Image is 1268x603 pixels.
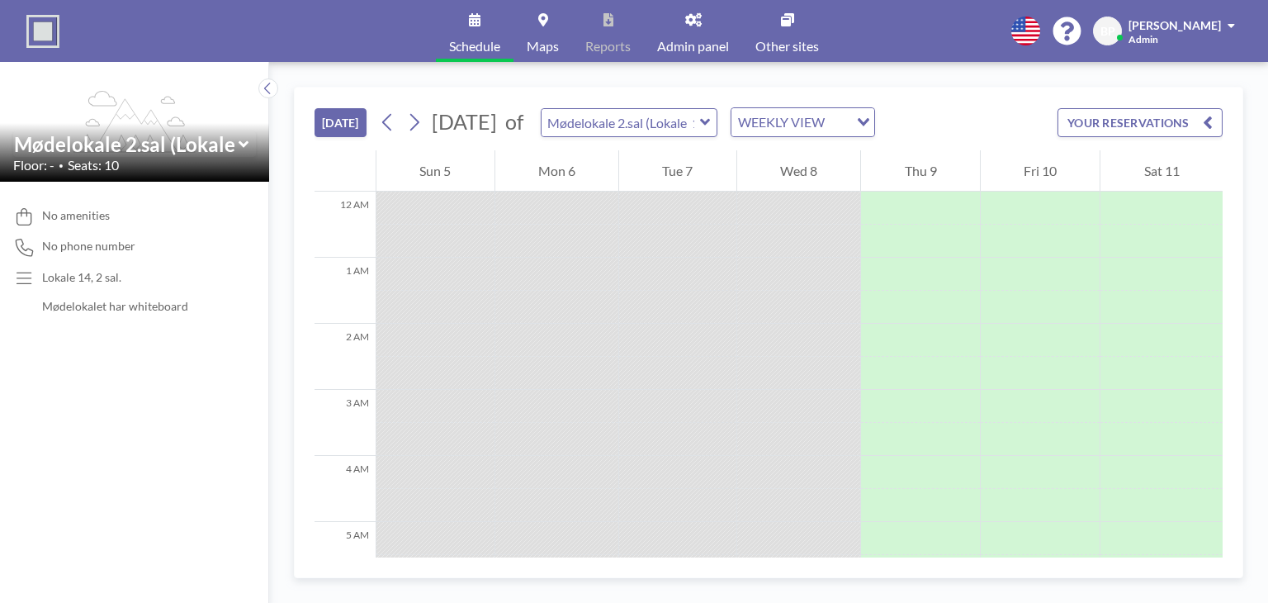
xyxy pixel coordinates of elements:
input: Mødelokale 2.sal (Lokale 14) [14,132,239,156]
span: No phone number [42,239,135,254]
span: [DATE] [432,109,497,134]
div: 4 AM [315,456,376,522]
span: No amenities [42,208,110,223]
p: Lokale 14, 2 sal. [42,270,188,285]
div: 5 AM [315,522,376,588]
div: Sun 5 [376,150,494,192]
span: • [59,160,64,171]
input: Mødelokale 2.sal (Lokale 14) [542,109,700,136]
span: Admin [1128,33,1158,45]
div: 3 AM [315,390,376,456]
span: Seats: 10 [68,157,119,173]
button: [DATE] [315,108,367,137]
div: 1 AM [315,258,376,324]
div: Sat 11 [1100,150,1223,192]
span: Maps [527,40,559,53]
span: WEEKLY VIEW [735,112,828,133]
div: Search for option [731,108,874,136]
span: Floor: - [13,157,54,173]
div: Thu 9 [861,150,980,192]
span: Schedule [449,40,500,53]
img: organization-logo [26,15,59,48]
div: Mon 6 [495,150,619,192]
span: Reports [585,40,631,53]
span: of [505,109,523,135]
span: Other sites [755,40,819,53]
button: YOUR RESERVATIONS [1057,108,1223,137]
span: [PERSON_NAME] [1128,18,1221,32]
div: 2 AM [315,324,376,390]
input: Search for option [830,112,847,133]
span: Admin panel [657,40,729,53]
p: Mødelokalet har whiteboard [42,299,188,314]
div: Tue 7 [619,150,736,192]
div: Fri 10 [981,150,1100,192]
div: Wed 8 [737,150,861,192]
span: BP [1100,24,1115,39]
div: 12 AM [315,192,376,258]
